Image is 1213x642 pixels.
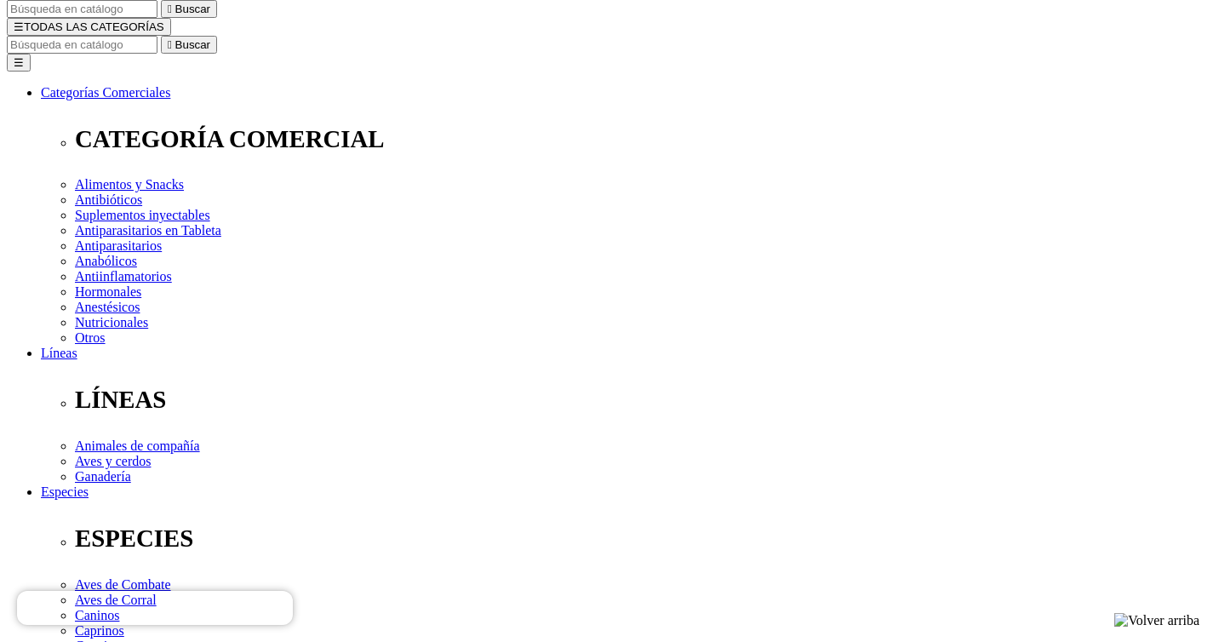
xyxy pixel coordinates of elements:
[75,284,141,299] a: Hormonales
[168,3,172,15] i: 
[75,577,171,592] a: Aves de Combate
[75,386,1206,414] p: LÍNEAS
[75,269,172,284] a: Antiinflamatorios
[168,38,172,51] i: 
[7,54,31,72] button: ☰
[175,3,210,15] span: Buscar
[75,125,1206,153] p: CATEGORÍA COMERCIAL
[75,208,210,222] a: Suplementos inyectables
[75,315,148,330] a: Nutricionales
[41,85,170,100] a: Categorías Comerciales
[75,454,151,468] a: Aves y cerdos
[75,223,221,238] a: Antiparasitarios en Tableta
[75,439,200,453] a: Animales de compañía
[14,20,24,33] span: ☰
[75,330,106,345] a: Otros
[7,36,157,54] input: Buscar
[1114,613,1199,628] img: Volver arriba
[175,38,210,51] span: Buscar
[41,346,77,360] a: Líneas
[75,177,184,192] a: Alimentos y Snacks
[75,524,1206,553] p: ESPECIES
[75,300,140,314] a: Anestésicos
[75,192,142,207] a: Antibióticos
[17,591,293,625] iframe: Brevo live chat
[161,36,217,54] button:  Buscar
[75,623,124,638] a: Caprinos
[75,238,162,253] a: Antiparasitarios
[75,254,137,268] a: Anabólicos
[75,469,131,484] a: Ganadería
[41,484,89,499] a: Especies
[7,18,171,36] button: ☰TODAS LAS CATEGORÍAS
